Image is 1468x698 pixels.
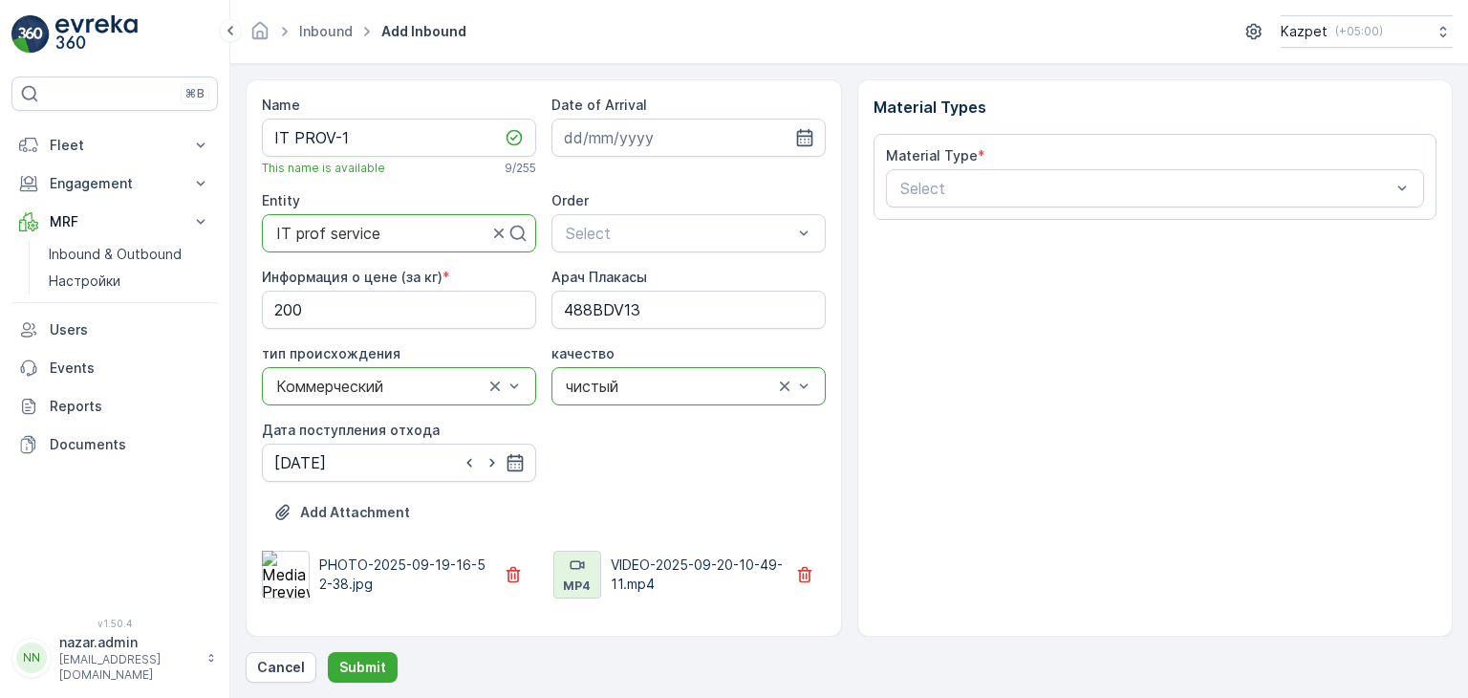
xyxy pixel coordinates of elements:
p: Add Attachment [300,503,410,522]
a: Inbound & Outbound [41,241,218,268]
p: Users [50,320,210,339]
p: Select [900,177,1392,200]
p: Material Types [874,96,1437,119]
input: dd/mm/yyyy [551,119,826,157]
p: Select [566,222,792,245]
button: Cancel [246,652,316,683]
p: nazar.admin [59,633,197,652]
p: MRF [50,212,180,231]
a: Events [11,349,218,387]
p: Cancel [257,658,305,677]
button: Engagement [11,164,218,203]
label: Name [262,97,300,113]
p: PHOTO-2025-09-19-16-52-38.jpg [319,556,492,594]
p: Fleet [50,136,180,155]
a: Reports [11,387,218,425]
p: 9 / 255 [505,161,536,176]
p: Documents [50,435,210,454]
p: ( +05:00 ) [1335,24,1383,39]
button: Kazpet(+05:00) [1281,15,1453,48]
label: тип происхождения [262,345,400,361]
button: Fleet [11,126,218,164]
img: logo [11,15,50,54]
p: Настройки [49,272,120,291]
label: Арач Плакасы [551,269,647,285]
p: Reports [50,397,210,416]
button: Submit [328,652,398,683]
img: logo_light-DOdMpM7g.png [55,15,138,54]
label: Date of Arrival [551,97,647,113]
p: [EMAIL_ADDRESS][DOMAIN_NAME] [59,652,197,683]
input: dd/mm/yyyy [262,444,536,482]
button: Upload File [262,497,421,528]
span: Add Inbound [378,22,470,41]
a: Documents [11,425,218,464]
p: Engagement [50,174,180,193]
p: Events [50,359,210,378]
p: mp4 [563,578,591,594]
a: Homepage [249,28,270,44]
label: Информация о цене (за кг) [262,269,443,285]
div: NN [16,643,47,673]
label: Order [551,192,589,208]
span: v 1.50.4 [11,618,218,629]
button: NNnazar.admin[EMAIL_ADDRESS][DOMAIN_NAME] [11,633,218,683]
label: качество [551,345,615,361]
p: ⌘B [185,86,205,101]
label: Material Type [886,147,978,164]
p: Kazpet [1281,22,1328,41]
a: Inbound [299,23,353,39]
img: Media Preview [262,551,310,599]
p: VIDEO-2025-09-20-10-49-11.mp4 [611,556,784,594]
label: Дата поступления отхода [262,422,440,438]
button: MRF [11,203,218,241]
label: Entity [262,192,300,208]
span: This name is available [262,161,385,176]
p: Inbound & Outbound [49,245,182,264]
a: Users [11,311,218,349]
p: Submit [339,658,386,677]
a: Настройки [41,268,218,294]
